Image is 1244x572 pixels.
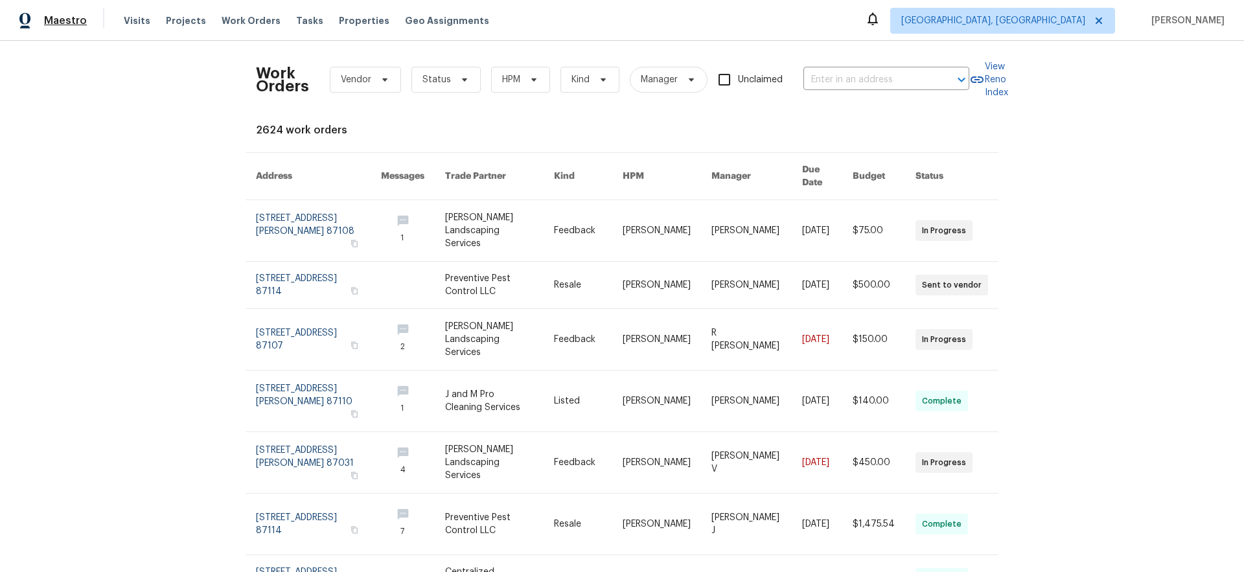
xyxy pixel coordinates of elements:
[422,73,451,86] span: Status
[435,432,544,494] td: [PERSON_NAME] Landscaping Services
[842,153,905,200] th: Budget
[405,14,489,27] span: Geo Assignments
[222,14,281,27] span: Work Orders
[349,339,360,351] button: Copy Address
[435,262,544,309] td: Preventive Pest Control LLC
[246,153,371,200] th: Address
[612,153,701,200] th: HPM
[544,432,612,494] td: Feedback
[435,153,544,200] th: Trade Partner
[792,153,842,200] th: Due Date
[349,524,360,536] button: Copy Address
[701,494,792,555] td: [PERSON_NAME] J
[44,14,87,27] span: Maestro
[905,153,998,200] th: Status
[349,285,360,297] button: Copy Address
[435,371,544,432] td: J and M Pro Cleaning Services
[738,73,783,87] span: Unclaimed
[612,309,701,371] td: [PERSON_NAME]
[571,73,590,86] span: Kind
[544,309,612,371] td: Feedback
[701,309,792,371] td: R [PERSON_NAME]
[612,494,701,555] td: [PERSON_NAME]
[1146,14,1225,27] span: [PERSON_NAME]
[701,153,792,200] th: Manager
[544,371,612,432] td: Listed
[349,238,360,249] button: Copy Address
[435,494,544,555] td: Preventive Pest Control LLC
[166,14,206,27] span: Projects
[612,262,701,309] td: [PERSON_NAME]
[296,16,323,25] span: Tasks
[544,494,612,555] td: Resale
[256,124,988,137] div: 2624 work orders
[701,262,792,309] td: [PERSON_NAME]
[435,200,544,262] td: [PERSON_NAME] Landscaping Services
[544,153,612,200] th: Kind
[124,14,150,27] span: Visits
[612,371,701,432] td: [PERSON_NAME]
[544,200,612,262] td: Feedback
[544,262,612,309] td: Resale
[502,73,520,86] span: HPM
[701,200,792,262] td: [PERSON_NAME]
[371,153,435,200] th: Messages
[435,309,544,371] td: [PERSON_NAME] Landscaping Services
[349,470,360,481] button: Copy Address
[701,432,792,494] td: [PERSON_NAME] V
[701,371,792,432] td: [PERSON_NAME]
[641,73,678,86] span: Manager
[349,408,360,420] button: Copy Address
[612,432,701,494] td: [PERSON_NAME]
[339,14,389,27] span: Properties
[969,60,1008,99] a: View Reno Index
[952,71,971,89] button: Open
[803,70,933,90] input: Enter in an address
[256,67,309,93] h2: Work Orders
[341,73,371,86] span: Vendor
[612,200,701,262] td: [PERSON_NAME]
[901,14,1085,27] span: [GEOGRAPHIC_DATA], [GEOGRAPHIC_DATA]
